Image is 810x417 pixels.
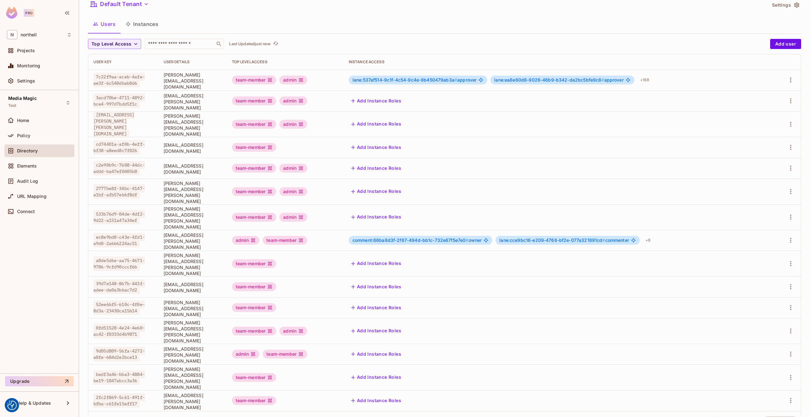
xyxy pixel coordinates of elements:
[164,163,222,175] span: [EMAIL_ADDRESS][DOMAIN_NAME]
[17,48,35,53] span: Projects
[352,238,482,243] span: owner
[17,78,35,83] span: Settings
[271,40,279,48] span: Click to refresh data
[93,94,145,108] span: 3acd70be-4711-4892-bce4-997d7bdd5f1c
[352,77,457,83] span: lane:537af514-9c1f-4c54-9c4e-9b450479ab3a
[349,326,404,336] button: Add Instance Roles
[93,233,145,248] span: ec8e9bd0-c43e-4fd1-a9d0-2a666224ac51
[349,282,404,292] button: Add Instance Roles
[279,164,307,173] div: admin
[349,372,404,383] button: Add Instance Roles
[232,76,277,84] div: team-member
[164,142,222,154] span: [EMAIL_ADDRESS][DOMAIN_NAME]
[499,238,629,243] span: commenter
[7,30,17,39] span: N
[17,163,37,169] span: Elements
[164,113,222,137] span: [PERSON_NAME][EMAIL_ADDRESS][PERSON_NAME][DOMAIN_NAME]
[17,148,38,153] span: Directory
[279,187,307,196] div: admin
[349,212,404,222] button: Add Instance Roles
[279,96,307,105] div: admin
[93,256,145,271] span: a0de5d6e-aa75-4671-9786-9cfd90cccf6b
[232,164,277,173] div: team-member
[229,41,271,46] p: Last Updated just now
[349,259,404,269] button: Add Instance Roles
[232,282,277,291] div: team-member
[93,370,145,385] span: badf3a46-bba3-4884-be19-1847abcc3a36
[8,96,37,101] span: Media Magic
[279,120,307,129] div: admin
[232,236,260,245] div: admin
[93,324,145,338] span: 0fd51528-4e24-4e60-ac42-f0333d4b9871
[17,63,40,68] span: Monitoring
[17,133,30,138] span: Policy
[352,77,477,83] span: approver
[349,96,404,106] button: Add Instance Roles
[349,349,404,359] button: Add Instance Roles
[17,179,38,184] span: Audit Log
[279,213,307,222] div: admin
[164,72,222,90] span: [PERSON_NAME][EMAIL_ADDRESS][DOMAIN_NAME]
[232,187,277,196] div: team-member
[17,209,35,214] span: Connect
[499,237,605,243] span: lane:cce9bc16-e209-4768-bf2e-077a321891cd
[263,236,307,245] div: team-member
[5,376,74,386] button: Upgrade
[770,39,801,49] button: Add user
[93,210,145,224] span: 533b76d9-04de-4df2-9d22-a151a47a34ef
[232,350,260,359] div: admin
[349,187,404,197] button: Add Instance Roles
[601,77,604,83] span: #
[21,32,37,37] span: Workspace: northell
[164,320,222,344] span: [PERSON_NAME][EMAIL_ADDRESS][PERSON_NAME][DOMAIN_NAME]
[232,143,277,152] div: team-member
[349,119,404,129] button: Add Instance Roles
[164,366,222,390] span: [PERSON_NAME][EMAIL_ADDRESS][PERSON_NAME][DOMAIN_NAME]
[349,142,404,152] button: Add Instance Roles
[164,232,222,250] span: [EMAIL_ADDRESS][PERSON_NAME][DOMAIN_NAME]
[7,401,17,410] img: Revisit consent button
[88,16,121,32] button: Users
[7,401,17,410] button: Consent Preferences
[93,347,145,361] span: 9d05d809-56fa-4272-a0fe-684d2e2bce13
[88,39,141,49] button: Top Level Access
[272,40,279,48] button: refresh
[349,396,404,406] button: Add Instance Roles
[8,103,16,108] span: Test
[643,235,653,245] div: + 8
[232,59,339,64] div: Top Level Access
[232,213,277,222] div: team-member
[93,111,134,138] span: [EMAIL_ADDRESS][PERSON_NAME][PERSON_NAME][DOMAIN_NAME]
[279,76,307,84] div: admin
[352,237,469,243] span: comment:66ba8d3f-2f67-494d-bb1c-732e67f5e7e0
[465,237,468,243] span: #
[17,194,47,199] span: URL Mapping
[164,252,222,276] span: [PERSON_NAME][EMAIL_ADDRESS][PERSON_NAME][DOMAIN_NAME]
[232,259,277,268] div: team-member
[349,303,404,313] button: Add Instance Roles
[93,59,153,64] div: User Key
[93,300,145,315] span: 52ee6bf5-610c-4f0e-8d3a-23430ca15614
[121,16,163,32] button: Instances
[232,373,277,382] div: team-member
[93,184,145,199] span: 2777be8f-34bc-4147-a1bf-afb57eb6f8df
[279,327,307,335] div: admin
[232,120,277,129] div: team-member
[494,77,624,83] span: approver
[93,161,145,175] span: c2e90b9c-7608-44dc-addd-ba47ef0405b8
[454,77,457,83] span: #
[349,163,404,173] button: Add Instance Roles
[232,396,277,405] div: team-member
[273,41,278,47] span: refresh
[494,77,604,83] span: lane:ea8e60d8-9026-46b9-b342-da2bc5bfe9c8
[164,180,222,204] span: [PERSON_NAME][EMAIL_ADDRESS][PERSON_NAME][DOMAIN_NAME]
[164,59,222,64] div: User Details
[93,393,145,408] span: 2fc2f869-5c61-491f-bfba-c61fe15eff17
[263,350,307,359] div: team-member
[91,40,131,48] span: Top Level Access
[602,237,605,243] span: #
[164,299,222,317] span: [PERSON_NAME][EMAIL_ADDRESS][DOMAIN_NAME]
[232,96,277,105] div: team-member
[164,392,222,410] span: [EMAIL_ADDRESS][PERSON_NAME][DOMAIN_NAME]
[6,7,17,19] img: SReyMgAAAABJRU5ErkJggg==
